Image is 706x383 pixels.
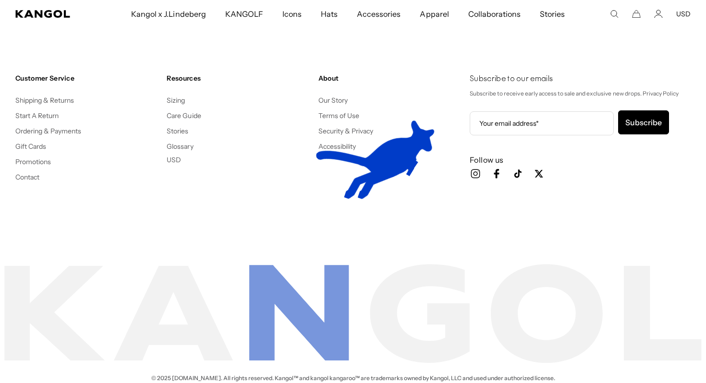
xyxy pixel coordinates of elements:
[167,127,188,135] a: Stories
[318,74,462,83] h4: About
[167,111,201,120] a: Care Guide
[167,74,310,83] h4: Resources
[167,156,181,164] button: USD
[167,142,193,151] a: Glossary
[15,157,51,166] a: Promotions
[632,10,641,18] button: Cart
[167,96,185,105] a: Sizing
[318,111,359,120] a: Terms of Use
[15,74,159,83] h4: Customer Service
[610,10,619,18] summary: Search here
[15,173,39,181] a: Contact
[318,127,374,135] a: Security & Privacy
[15,127,82,135] a: Ordering & Payments
[470,155,691,165] h3: Follow us
[470,74,691,84] h4: Subscribe to our emails
[654,10,663,18] a: Account
[15,10,86,18] a: Kangol
[318,96,348,105] a: Our Story
[15,96,74,105] a: Shipping & Returns
[676,10,691,18] button: USD
[318,142,356,151] a: Accessibility
[15,111,59,120] a: Start A Return
[15,142,46,151] a: Gift Cards
[618,110,669,134] button: Subscribe
[470,88,691,99] p: Subscribe to receive early access to sale and exclusive new drops. Privacy Policy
